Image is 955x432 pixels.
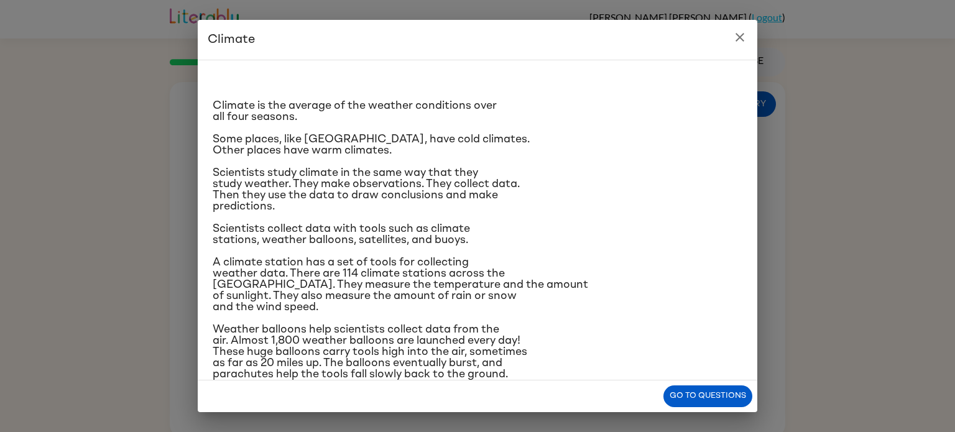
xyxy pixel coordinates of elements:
[213,257,588,313] span: A climate station has a set of tools for collecting weather data. There are 114 climate stations ...
[198,20,757,60] h2: Climate
[213,134,530,156] span: Some places, like [GEOGRAPHIC_DATA], have cold climates. Other places have warm climates.
[213,223,470,246] span: Scientists collect data with tools such as climate stations, weather balloons, satellites, and bu...
[213,167,520,212] span: Scientists study climate in the same way that they study weather. They make observations. They co...
[663,385,752,407] button: Go to questions
[727,25,752,50] button: close
[213,100,497,122] span: Climate is the average of the weather conditions over all four seasons.
[213,324,527,380] span: Weather balloons help scientists collect data from the air. Almost 1,800 weather balloons are lau...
